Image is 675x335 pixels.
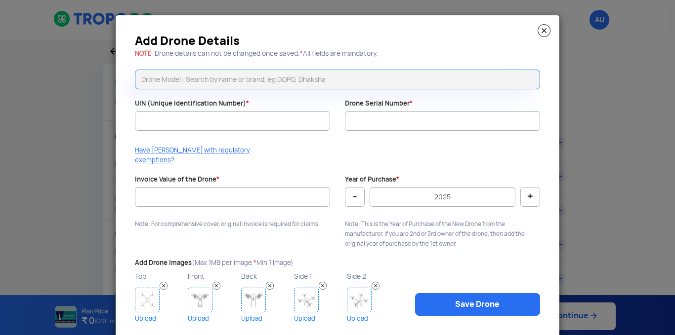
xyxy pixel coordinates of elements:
[347,270,397,283] p: Side 2
[415,293,540,316] a: Save Drone
[135,270,185,283] p: Top
[135,175,219,185] label: Invoice Value of the Drone
[135,37,540,45] h3: Add Drone Details
[135,70,540,89] input: Drone Model : Search by name or brand, eg DOPO, Dhaksha
[345,99,413,109] label: Drone Serial Number
[319,282,327,290] img: Remove Image
[241,288,266,312] img: Drone Image
[188,270,238,283] p: Front
[135,219,330,229] p: Note: For comprehensive cover, original invoice is required for claims.
[294,288,319,312] img: Drone Image
[372,282,380,290] img: Remove Image
[135,146,259,165] p: Have [PERSON_NAME] with regulatory exemptions?
[294,312,344,325] a: Upload
[188,312,238,325] a: Upload
[347,312,397,325] a: Upload
[345,175,399,185] label: Year of Purchase
[192,259,294,267] span: (Max 1MB per image, Min 1 Image)
[212,282,220,290] img: Remove Image
[241,270,292,283] p: Back
[135,259,294,268] label: Add Drone Images
[135,288,160,312] img: Drone Image
[294,270,344,283] p: Side 1
[266,282,274,290] img: Remove Image
[538,24,550,37] img: close
[241,312,292,325] a: Upload
[135,99,249,109] label: UIN (Unique Identification Number)
[345,187,365,207] button: -
[135,312,185,325] a: Upload
[160,282,168,290] img: Remove Image
[135,50,540,57] h5: : Drone details can not be changed once saved. All fields are mandatory.
[347,288,372,312] img: Drone Image
[520,187,540,207] button: +
[188,288,212,312] img: Drone Image
[345,219,540,249] p: Note: This is the Year of Purchase of the New Drone from the manufacturer. If you are 2nd or 3rd ...
[135,49,151,58] span: NOTE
